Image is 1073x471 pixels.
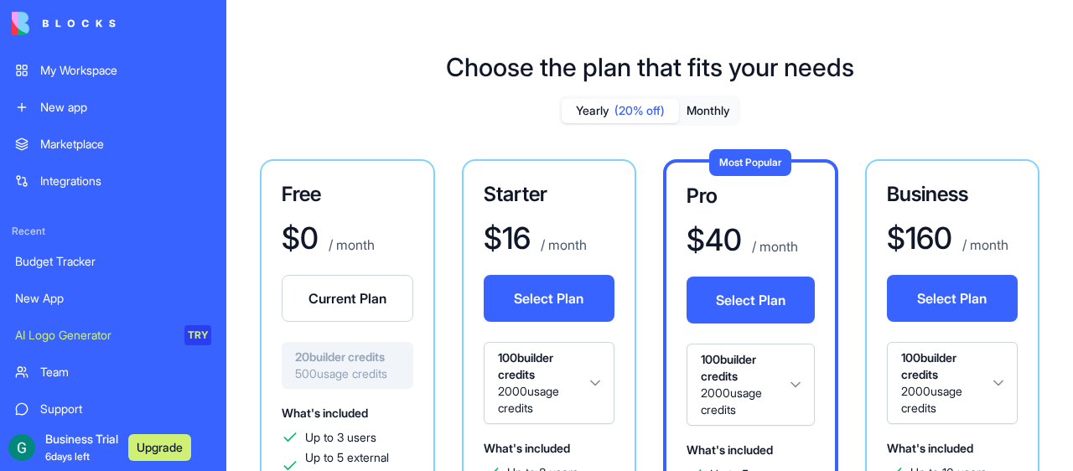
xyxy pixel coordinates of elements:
[45,431,118,464] span: Business Trial
[40,173,211,189] div: Integrations
[81,21,155,38] p: Active [DATE]
[5,318,221,352] a: AI Logo GeneratorTRY
[305,429,376,446] span: Up to 3 users
[8,434,35,461] img: ACg8ocIUnfeN8zsqf7zTIl5S_cEeI0faD9gZTJU8D9V4xDLv_J4q_A=s96-c
[80,396,93,409] button: Gif picker
[48,9,75,36] img: Profile image for Shelly
[5,127,221,161] a: Marketplace
[40,62,211,79] div: My Workspace
[26,396,39,409] button: Upload attachment
[687,183,815,210] h3: Pro
[959,235,1008,255] p: / month
[15,290,211,307] div: New App
[15,327,173,344] div: AI Logo Generator
[27,132,262,164] div: Welcome to Blocks 🙌 I'm here if you have any questions!
[687,223,742,256] h1: $ 40
[887,181,1019,208] h3: Business
[40,401,211,417] div: Support
[288,390,314,417] button: Send a message…
[282,181,413,208] h3: Free
[887,441,973,455] span: What's included
[5,164,221,198] a: Integrations
[5,392,221,426] a: Support
[5,225,221,238] span: Recent
[484,441,570,455] span: What's included
[5,245,221,278] a: Budget Tracker
[614,102,665,119] span: (20% off)
[325,235,375,255] p: / month
[446,52,854,82] h1: Choose the plan that fits your needs
[294,7,324,37] div: Close
[687,443,773,457] span: What's included
[184,325,211,345] div: TRY
[719,156,781,168] span: Most Popular
[282,275,413,322] button: Current Plan
[14,361,321,390] textarea: Message…
[40,364,211,380] div: Team
[295,349,400,365] span: 20 builder credits
[5,355,221,389] a: Team
[53,396,66,410] button: Emoji picker
[679,99,738,123] button: Monthly
[484,181,615,208] h3: Starter
[562,99,679,123] button: Yearly
[12,12,116,35] img: logo
[81,8,190,21] h1: [PERSON_NAME]
[887,275,1019,322] button: Select Plan
[484,221,531,255] h1: $ 16
[537,235,587,255] p: / month
[45,450,90,463] span: 6 days left
[262,7,294,39] button: Home
[27,106,262,123] div: Hey Gcran 👋
[484,275,615,322] button: Select Plan
[5,91,221,124] a: New app
[13,96,322,211] div: Shelly says…
[687,277,815,323] button: Select Plan
[40,99,211,116] div: New app
[106,396,120,409] button: Start recording
[282,221,319,255] h1: $ 0
[5,54,221,87] a: My Workspace
[40,136,211,153] div: Marketplace
[749,236,798,256] p: / month
[128,434,191,461] button: Upgrade
[887,221,952,255] h1: $ 160
[15,253,211,270] div: Budget Tracker
[295,365,400,382] span: 500 usage credits
[282,406,368,420] span: What's included
[11,7,43,39] button: go back
[5,282,221,315] a: New App
[13,96,275,174] div: Hey Gcran 👋Welcome to Blocks 🙌 I'm here if you have any questions![PERSON_NAME] • 1h ago
[27,178,158,188] div: [PERSON_NAME] • 1h ago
